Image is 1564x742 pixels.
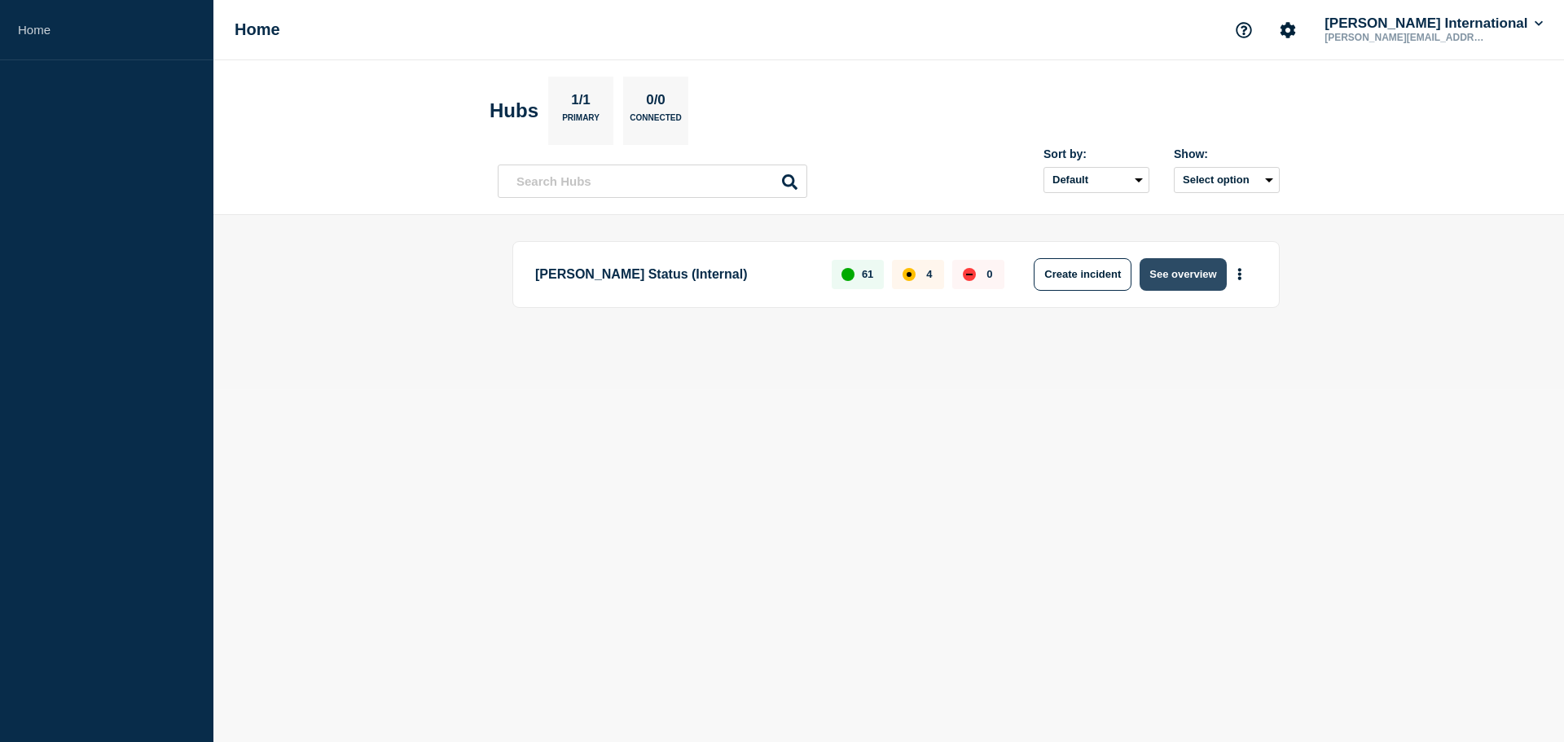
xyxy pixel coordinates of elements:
[535,258,813,291] p: [PERSON_NAME] Status (Internal)
[862,268,873,280] p: 61
[1227,13,1261,47] button: Support
[1271,13,1305,47] button: Account settings
[1043,167,1149,193] select: Sort by
[630,113,681,130] p: Connected
[1174,147,1280,160] div: Show:
[1321,32,1491,43] p: [PERSON_NAME][EMAIL_ADDRESS][PERSON_NAME][DOMAIN_NAME]
[498,165,807,198] input: Search Hubs
[1174,167,1280,193] button: Select option
[1043,147,1149,160] div: Sort by:
[640,92,672,113] p: 0/0
[841,268,854,281] div: up
[926,268,932,280] p: 4
[1229,259,1250,289] button: More actions
[903,268,916,281] div: affected
[565,92,597,113] p: 1/1
[490,99,538,122] h2: Hubs
[1140,258,1226,291] button: See overview
[562,113,600,130] p: Primary
[1321,15,1546,32] button: [PERSON_NAME] International
[963,268,976,281] div: down
[235,20,280,39] h1: Home
[1034,258,1131,291] button: Create incident
[986,268,992,280] p: 0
